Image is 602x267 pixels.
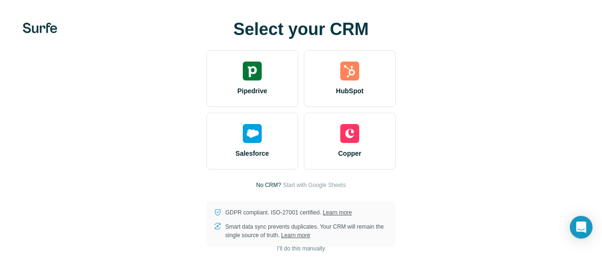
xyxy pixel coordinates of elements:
span: HubSpot [336,86,363,96]
div: Open Intercom Messenger [570,216,593,239]
img: salesforce's logo [243,124,262,143]
button: I’ll do this manually [270,241,331,256]
span: I’ll do this manually [277,244,325,253]
span: Salesforce [236,149,269,158]
p: Smart data sync prevents duplicates. Your CRM will remain the single source of truth. [225,222,388,240]
img: copper's logo [340,124,359,143]
p: No CRM? [256,181,281,189]
p: GDPR compliant. ISO-27001 certified. [225,208,352,217]
img: pipedrive's logo [243,62,262,80]
a: Learn more [323,209,352,216]
img: hubspot's logo [340,62,359,80]
h1: Select your CRM [206,20,396,39]
span: Pipedrive [237,86,267,96]
span: Copper [338,149,362,158]
button: Start with Google Sheets [283,181,346,189]
img: Surfe's logo [23,23,57,33]
a: Learn more [281,232,310,239]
